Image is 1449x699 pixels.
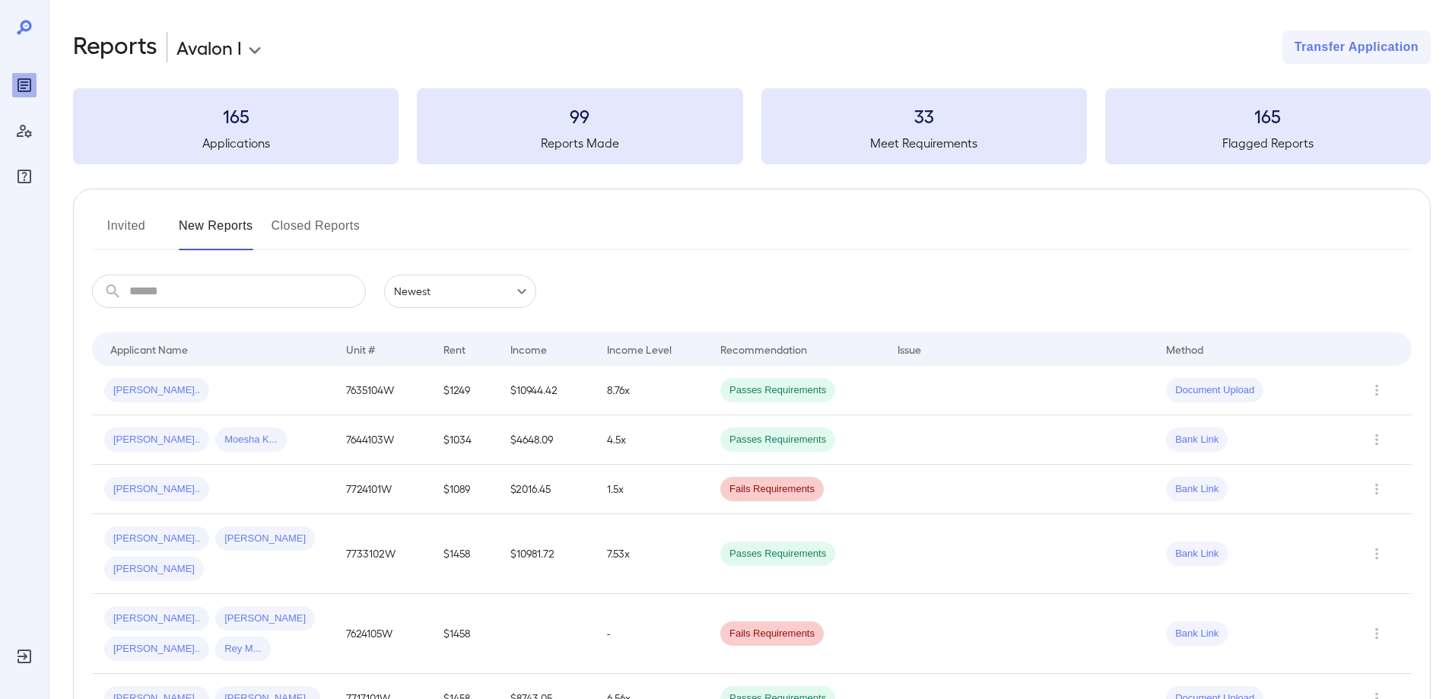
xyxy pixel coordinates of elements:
[431,415,498,465] td: $1034
[1166,340,1203,358] div: Method
[12,164,37,189] div: FAQ
[1166,547,1228,561] span: Bank Link
[215,433,286,447] span: Moesha K...
[498,415,595,465] td: $4648.09
[607,340,672,358] div: Income Level
[595,514,708,594] td: 7.53x
[898,340,922,358] div: Issue
[595,366,708,415] td: 8.76x
[720,627,824,641] span: Fails Requirements
[272,214,361,250] button: Closed Reports
[1166,482,1228,497] span: Bank Link
[334,465,431,514] td: 7724101W
[1166,433,1228,447] span: Bank Link
[595,594,708,674] td: -
[92,214,160,250] button: Invited
[215,532,315,546] span: [PERSON_NAME]
[73,30,157,64] h2: Reports
[104,433,209,447] span: [PERSON_NAME]..
[1365,378,1389,402] button: Row Actions
[334,415,431,465] td: 7644103W
[1365,621,1389,646] button: Row Actions
[498,514,595,594] td: $10981.72
[334,514,431,594] td: 7733102W
[384,275,536,308] div: Newest
[104,532,209,546] span: [PERSON_NAME]..
[346,340,375,358] div: Unit #
[720,433,835,447] span: Passes Requirements
[1105,134,1431,152] h5: Flagged Reports
[73,103,399,128] h3: 165
[104,562,204,577] span: [PERSON_NAME]
[104,642,209,656] span: [PERSON_NAME]..
[1166,383,1263,398] span: Document Upload
[179,214,253,250] button: New Reports
[215,612,315,626] span: [PERSON_NAME]
[1105,103,1431,128] h3: 165
[104,612,209,626] span: [PERSON_NAME]..
[12,644,37,669] div: Log Out
[431,514,498,594] td: $1458
[1365,427,1389,452] button: Row Actions
[498,366,595,415] td: $10944.42
[417,103,742,128] h3: 99
[431,366,498,415] td: $1249
[595,465,708,514] td: 1.5x
[1282,30,1431,64] button: Transfer Application
[334,594,431,674] td: 7624105W
[761,134,1087,152] h5: Meet Requirements
[1365,477,1389,501] button: Row Actions
[431,594,498,674] td: $1458
[104,482,209,497] span: [PERSON_NAME]..
[176,35,242,59] p: Avalon I
[417,134,742,152] h5: Reports Made
[443,340,468,358] div: Rent
[12,119,37,143] div: Manage Users
[1365,542,1389,566] button: Row Actions
[12,73,37,97] div: Reports
[73,134,399,152] h5: Applications
[510,340,547,358] div: Income
[595,415,708,465] td: 4.5x
[334,366,431,415] td: 7635104W
[104,383,209,398] span: [PERSON_NAME]..
[431,465,498,514] td: $1089
[720,547,835,561] span: Passes Requirements
[720,482,824,497] span: Fails Requirements
[215,642,270,656] span: Rey M...
[720,383,835,398] span: Passes Requirements
[498,465,595,514] td: $2016.45
[73,88,1431,164] summary: 165Applications99Reports Made33Meet Requirements165Flagged Reports
[110,340,188,358] div: Applicant Name
[720,340,807,358] div: Recommendation
[1166,627,1228,641] span: Bank Link
[761,103,1087,128] h3: 33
